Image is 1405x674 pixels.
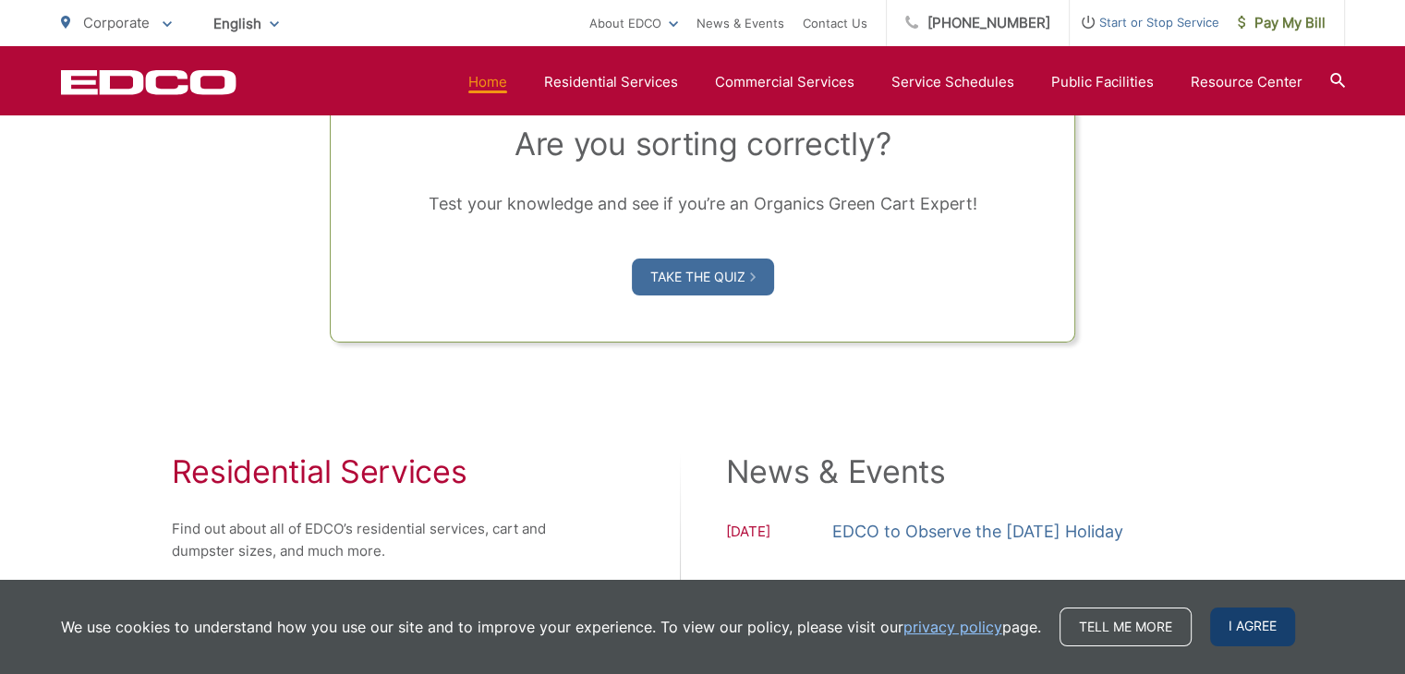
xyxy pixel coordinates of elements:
a: Fallbrook Waste & Recycling Service Named Business of the Year [832,573,1234,629]
span: English [200,7,293,40]
span: Pay My Bill [1238,12,1326,34]
a: Contact Us [803,12,867,34]
h2: Residential Services [172,453,569,490]
span: [DATE] [726,521,832,546]
a: EDCO to Observe the [DATE] Holiday [832,518,1123,546]
a: Resource Center [1191,71,1302,93]
a: About EDCO [589,12,678,34]
a: News & Events [696,12,784,34]
a: Commercial Services [715,71,854,93]
a: Residential Services [544,71,678,93]
span: I agree [1210,608,1295,646]
a: Home [468,71,507,93]
a: Service Schedules [891,71,1014,93]
a: Public Facilities [1051,71,1154,93]
a: EDCD logo. Return to the homepage. [61,69,236,95]
p: Test your knowledge and see if you’re an Organics Green Cart Expert! [377,190,1027,218]
a: Take the Quiz [632,259,774,295]
span: Corporate [83,14,150,31]
h3: Are you sorting correctly? [377,126,1027,162]
p: We use cookies to understand how you use our site and to improve your experience. To view our pol... [61,616,1041,638]
p: Find out about all of EDCO’s residential services, cart and dumpster sizes, and much more. [172,518,569,562]
a: privacy policy [903,616,1002,638]
span: [DATE] [726,576,832,629]
h2: News & Events [726,453,1234,490]
a: Tell me more [1060,608,1192,646]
